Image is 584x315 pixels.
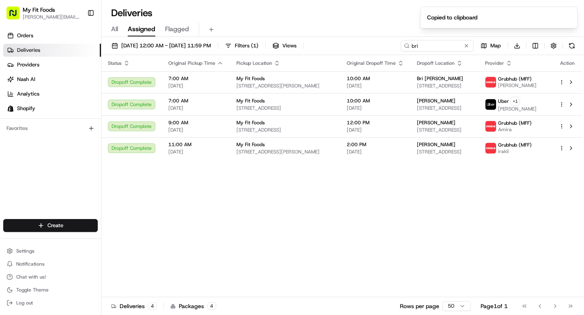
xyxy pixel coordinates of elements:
a: Shopify [3,102,101,115]
span: Grubhub (MFF) [498,120,532,126]
span: All [111,24,118,34]
button: +1 [511,97,520,106]
span: Nash AI [17,76,35,83]
button: Chat with us! [3,271,98,283]
input: Type to search [401,40,474,51]
span: Status [108,60,122,66]
button: [DATE] 12:00 AM - [DATE] 11:59 PM [108,40,215,51]
span: [DATE] [347,127,404,133]
span: Create [47,222,63,229]
a: Nash AI [3,73,101,86]
span: Filters [235,42,258,49]
span: Shopify [17,105,35,112]
button: Filters(1) [221,40,262,51]
button: Refresh [566,40,578,51]
span: [PERSON_NAME] [498,82,537,89]
a: Analytics [3,87,101,100]
span: [PERSON_NAME] [417,119,455,126]
button: Map [477,40,505,51]
span: Pickup Location [236,60,272,66]
span: 9:00 AM [168,119,223,126]
span: Provider [485,60,504,66]
span: Deliveries [17,47,40,54]
span: [STREET_ADDRESS] [417,105,472,111]
span: [DATE] [347,149,404,155]
span: [DATE] [168,83,223,89]
span: Uber [498,98,509,104]
img: 5e692f75ce7d37001a5d71f1 [485,143,496,153]
span: Grubhub (MFF) [498,76,532,82]
span: Amira [498,126,532,133]
span: Assigned [128,24,155,34]
span: [DATE] [168,105,223,111]
button: Toggle Theme [3,284,98,296]
span: 7:00 AM [168,98,223,104]
span: irakli [498,148,532,155]
span: [DATE] [347,105,404,111]
span: My Fit Foods [236,119,265,126]
span: 10:00 AM [347,75,404,82]
span: [PERSON_NAME] [498,106,537,112]
button: My Fit Foods[PERSON_NAME][EMAIL_ADDRESS][DOMAIN_NAME] [3,3,84,23]
button: Log out [3,297,98,309]
span: 7:00 AM [168,75,223,82]
div: Page 1 of 1 [481,302,508,310]
span: [STREET_ADDRESS][PERSON_NAME] [236,83,334,89]
span: [DATE] 12:00 AM - [DATE] 11:59 PM [121,42,211,49]
span: Log out [16,300,33,306]
span: Original Pickup Time [168,60,215,66]
span: [STREET_ADDRESS] [236,105,334,111]
a: Providers [3,58,101,71]
div: Action [559,60,576,66]
span: [PERSON_NAME] [417,98,455,104]
span: 12:00 PM [347,119,404,126]
span: [DATE] [168,127,223,133]
span: [DATE] [168,149,223,155]
span: Dropoff Location [417,60,455,66]
span: ( 1 ) [251,42,258,49]
div: 4 [207,302,216,310]
button: My Fit Foods [23,6,55,14]
button: [PERSON_NAME][EMAIL_ADDRESS][DOMAIN_NAME] [23,14,81,20]
button: Views [269,40,300,51]
a: Orders [3,29,101,42]
span: [STREET_ADDRESS] [417,83,472,89]
span: Grubhub (MFF) [498,142,532,148]
span: Original Dropoff Time [347,60,396,66]
h1: Deliveries [111,6,152,19]
span: Settings [16,248,34,254]
a: Deliveries [3,44,101,57]
span: Analytics [17,90,39,98]
span: Chat with us! [16,274,46,280]
span: My Fit Foods [236,98,265,104]
span: Notifications [16,261,45,267]
span: [STREET_ADDRESS] [417,127,472,133]
span: Providers [17,61,39,68]
span: My Fit Foods [236,75,265,82]
button: Notifications [3,258,98,270]
span: 2:00 PM [347,141,404,148]
img: uber-new-logo.jpeg [485,99,496,110]
button: Create [3,219,98,232]
span: Toggle Theme [16,287,49,293]
div: Deliveries [111,302,157,310]
div: Favorites [3,122,98,135]
span: Bri [PERSON_NAME] [417,75,463,82]
span: [STREET_ADDRESS] [236,127,334,133]
span: [STREET_ADDRESS][PERSON_NAME] [236,149,334,155]
span: 11:00 AM [168,141,223,148]
span: Map [490,42,501,49]
img: 5e692f75ce7d37001a5d71f1 [485,77,496,87]
span: Views [282,42,296,49]
span: Orders [17,32,33,39]
span: 10:00 AM [347,98,404,104]
div: Copied to clipboard [427,13,477,21]
div: 4 [148,302,157,310]
img: 5e692f75ce7d37001a5d71f1 [485,121,496,132]
button: Settings [3,245,98,257]
span: My Fit Foods [236,141,265,148]
div: Packages [170,302,216,310]
img: Shopify logo [7,105,14,112]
